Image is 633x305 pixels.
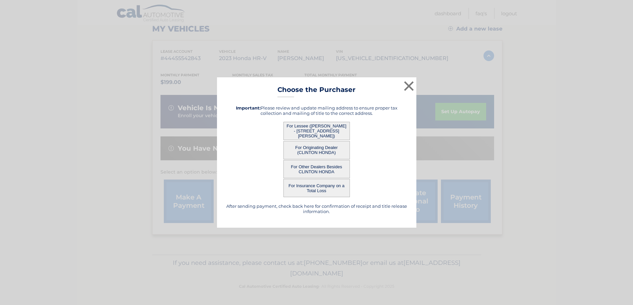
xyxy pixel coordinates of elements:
strong: Important: [236,105,261,111]
h5: Please review and update mailing address to ensure proper tax collection and mailing of title to ... [225,105,408,116]
button: For Originating Dealer (CLINTON HONDA) [283,141,350,159]
button: For Insurance Company on a Total Loss [283,179,350,197]
button: For Lessee ([PERSON_NAME] - [STREET_ADDRESS][PERSON_NAME]) [283,122,350,140]
h5: After sending payment, check back here for confirmation of receipt and title release information. [225,203,408,214]
button: For Other Dealers Besides CLINTON HONDA [283,160,350,178]
button: × [402,79,416,93]
h3: Choose the Purchaser [277,86,356,97]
